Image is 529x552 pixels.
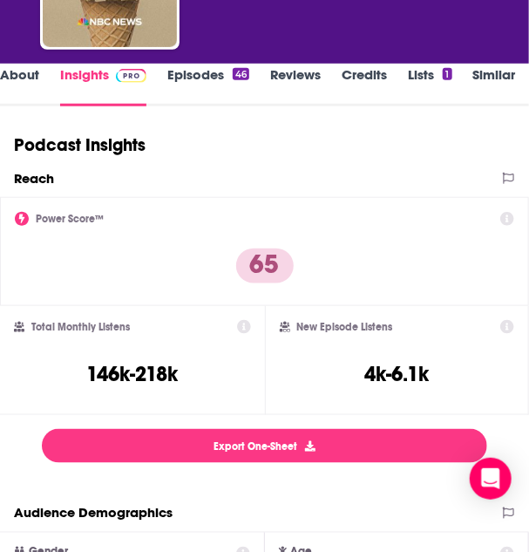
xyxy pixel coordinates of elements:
h2: Total Monthly Listens [31,321,130,333]
a: Similar [473,66,516,106]
h1: Podcast Insights [14,134,146,156]
a: Credits [342,66,387,106]
a: InsightsPodchaser Pro [60,66,146,106]
h2: Audience Demographics [14,505,173,521]
img: Podchaser Pro [116,69,146,83]
p: 65 [236,249,294,283]
a: Reviews [270,66,321,106]
button: Export One-Sheet [42,429,487,463]
a: Lists1 [408,66,451,106]
div: 46 [233,68,249,80]
h2: Reach [14,170,54,187]
h3: 146k-218k [86,361,178,387]
a: Episodes46 [167,66,249,106]
h2: Power Score™ [36,213,104,225]
div: 1 [443,68,451,80]
div: Open Intercom Messenger [470,458,512,500]
h3: 4k-6.1k [364,361,429,387]
h2: New Episode Listens [297,321,393,333]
